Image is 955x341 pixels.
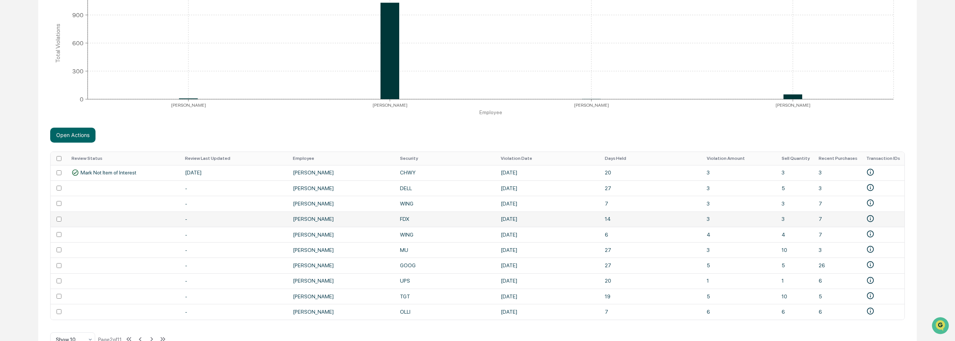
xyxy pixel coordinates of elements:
td: 5 [702,289,777,304]
td: - [181,258,289,273]
td: 6 [702,304,777,319]
td: [PERSON_NAME] [288,258,395,273]
td: 4 [777,227,814,242]
td: [PERSON_NAME] [288,304,395,319]
tspan: [PERSON_NAME] [373,102,407,107]
td: 27 [600,180,702,196]
td: [PERSON_NAME] [288,196,395,211]
td: 6 [814,273,862,289]
td: 19 [600,289,702,304]
svg: • Plaid-vQapAdBXPVuDMLZDmZEPirj5r88A0eIp1JEOb [866,183,874,192]
td: [DATE] [496,165,601,180]
tspan: [PERSON_NAME] [171,102,206,107]
td: 3 [814,242,862,258]
td: - [181,242,289,258]
tspan: 0 [80,95,84,103]
td: 27 [600,258,702,273]
div: Start new chat [25,57,123,65]
th: Sell Quantity [777,152,814,165]
svg: • Plaid-5BRL1woA63s1Bpj1LjyeCkOMea4ZEwT4ED3JL [866,214,874,223]
button: Start new chat [127,60,136,68]
tspan: [PERSON_NAME] [776,102,810,107]
div: 🔎 [7,109,13,115]
th: Security [395,152,496,165]
td: 3 [777,211,814,227]
td: UPS [395,273,496,289]
td: [DATE] [496,180,601,196]
th: Employee [288,152,395,165]
td: [DATE] [496,196,601,211]
svg: • Plaid-epLaw84MBoHkzV7y08kdh4oZQr070dULeR3y8 [866,261,874,269]
td: [PERSON_NAME] [288,289,395,304]
td: - [181,211,289,227]
td: 10 [777,242,814,258]
td: [DATE] [496,211,601,227]
td: 3 [814,165,862,180]
td: [PERSON_NAME] [288,165,395,180]
a: 🔎Data Lookup [4,106,50,119]
td: [DATE] [496,227,601,242]
td: 20 [600,165,702,180]
td: 10 [777,289,814,304]
td: [DATE] [496,258,601,273]
span: Pylon [75,127,91,133]
td: [PERSON_NAME] [288,180,395,196]
span: Data Lookup [15,109,47,116]
td: 7 [600,196,702,211]
td: [PERSON_NAME] [288,242,395,258]
td: 1 [702,273,777,289]
td: OLLI [395,304,496,319]
td: 6 [814,304,862,319]
td: 7 [814,227,862,242]
td: 3 [702,165,777,180]
td: FDX [395,211,496,227]
svg: • Plaid-Axa0rALoJNsexB3eR37gUdDJdxxLgaIw15K8V [866,168,874,176]
svg: • Plaid-PQBRm74yXbuBApVB3VEBUmALvBvoe7fryZjgd [866,292,874,300]
svg: • Plaid-X1maQL64w8IAJ4BAjBPOfd7XnNBaoxtaBr3RD [866,230,874,238]
td: 7 [600,304,702,319]
td: 27 [600,242,702,258]
td: 5 [777,180,814,196]
td: 20 [600,273,702,289]
td: 4 [702,227,777,242]
td: DELL [395,180,496,196]
a: 🗄️Attestations [51,91,96,105]
th: Review Status [67,152,181,165]
td: 1 [777,273,814,289]
td: 3 [702,242,777,258]
td: 7 [814,211,862,227]
td: [PERSON_NAME] [288,227,395,242]
td: 3 [814,180,862,196]
div: 🖐️ [7,95,13,101]
td: [PERSON_NAME] [288,273,395,289]
svg: • Plaid-qVXpB7LNqxcKMxeK4eVKfAJ9gyg15Nsojb4qa [866,307,874,315]
td: 6 [600,227,702,242]
td: 3 [777,165,814,180]
td: CHWY [395,165,496,180]
td: 3 [777,196,814,211]
tspan: 900 [72,11,84,18]
th: Review Last Updated [181,152,289,165]
td: 5 [814,289,862,304]
td: - [181,196,289,211]
iframe: Open customer support [931,316,951,337]
td: [DATE] [496,242,601,258]
td: [DATE] [496,273,601,289]
tspan: 300 [72,67,84,74]
td: 3 [702,211,777,227]
td: 6 [777,304,814,319]
td: WING [395,227,496,242]
span: Preclearance [15,94,48,102]
svg: • Plaid-mbApD5ZQ94SrOnZrJZwysV3ZxOQy3vtvyO4OQ [866,276,874,284]
td: 5 [702,258,777,273]
td: [DATE] [496,304,601,319]
td: - [181,304,289,319]
td: TGT [395,289,496,304]
div: 🗄️ [54,95,60,101]
td: [DATE] [496,289,601,304]
td: 3 [702,196,777,211]
th: Transaction IDs [862,152,904,165]
tspan: Employee [479,109,502,115]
